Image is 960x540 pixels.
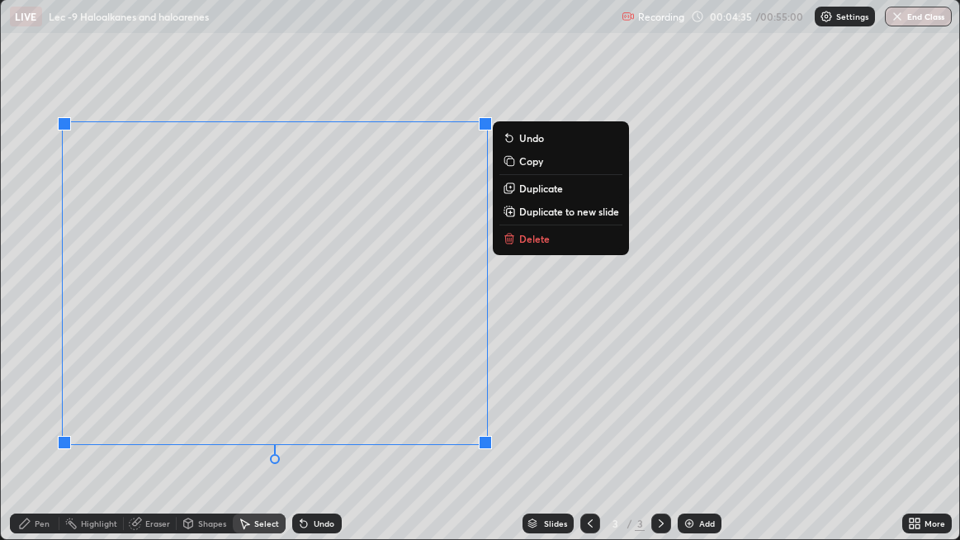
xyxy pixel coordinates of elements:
div: Add [699,519,715,528]
div: 3 [607,519,623,528]
div: 3 [635,516,645,531]
p: LIVE [15,10,37,23]
button: Undo [499,128,622,148]
button: End Class [885,7,952,26]
button: Duplicate to new slide [499,201,622,221]
button: Delete [499,229,622,249]
div: Shapes [198,519,226,528]
div: More [925,519,945,528]
p: Lec -9 Haloalkanes and haloarenes [49,10,209,23]
div: Highlight [81,519,117,528]
div: Pen [35,519,50,528]
div: Eraser [145,519,170,528]
p: Copy [519,154,543,168]
button: Duplicate [499,178,622,198]
div: / [627,519,631,528]
p: Duplicate to new slide [519,205,619,218]
p: Duplicate [519,182,563,195]
img: recording.375f2c34.svg [622,10,635,23]
div: Undo [314,519,334,528]
div: Select [254,519,279,528]
p: Delete [519,232,550,245]
img: class-settings-icons [820,10,833,23]
button: Copy [499,151,622,171]
img: add-slide-button [683,517,696,530]
img: end-class-cross [891,10,904,23]
p: Recording [638,11,684,23]
p: Settings [836,12,868,21]
div: Slides [544,519,567,528]
p: Undo [519,131,544,144]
